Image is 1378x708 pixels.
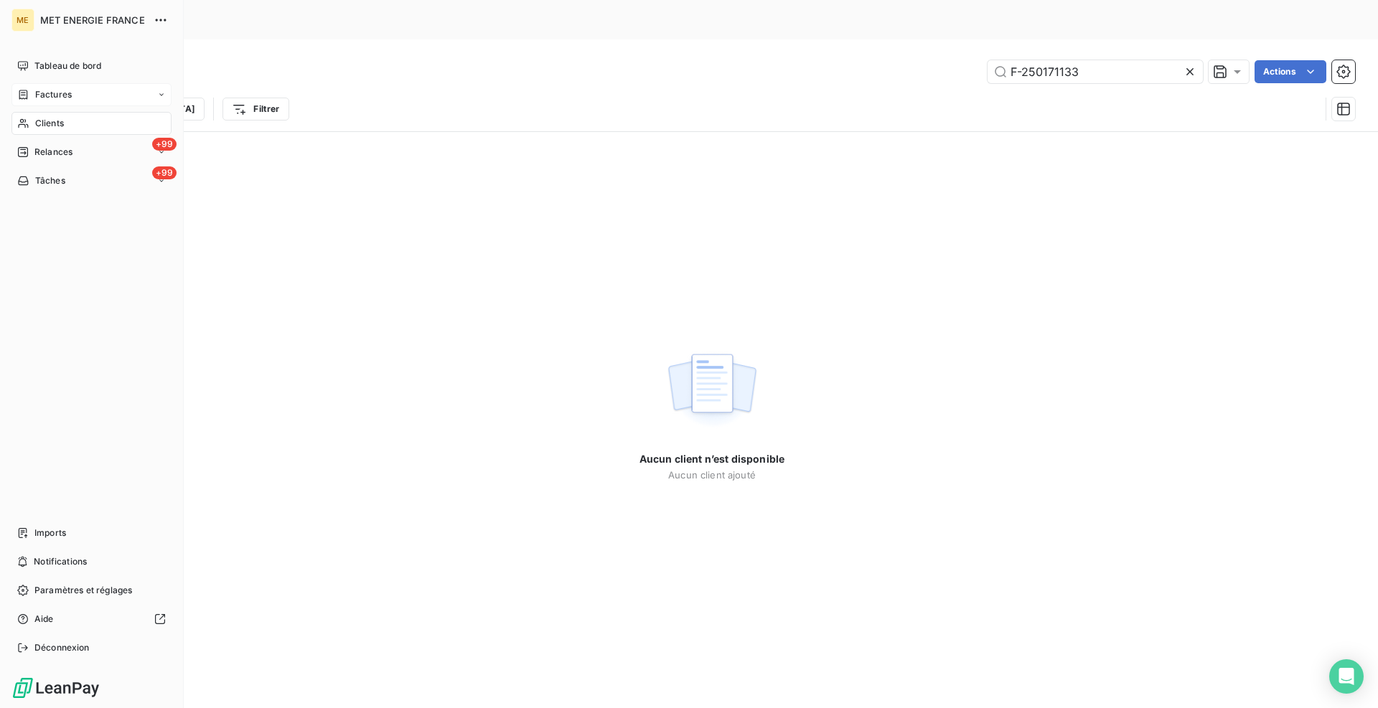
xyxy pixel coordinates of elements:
a: Tableau de bord [11,55,172,77]
span: Imports [34,527,66,539]
input: Rechercher [988,60,1203,83]
span: Aide [34,613,54,626]
a: Imports [11,521,172,544]
a: Aide [11,608,172,631]
span: Tableau de bord [34,60,101,72]
span: Déconnexion [34,641,90,654]
button: Actions [1255,60,1326,83]
span: Aucun client ajouté [668,469,756,481]
a: +99Tâches [11,169,172,192]
span: Relances [34,146,72,159]
span: Clients [35,117,64,130]
div: Open Intercom Messenger [1329,659,1364,694]
a: +99Relances [11,141,172,164]
span: Paramètres et réglages [34,584,132,597]
a: Factures [11,83,172,106]
img: Logo LeanPay [11,676,100,699]
span: Factures [35,88,72,101]
button: Filtrer [222,98,289,121]
a: Paramètres et réglages [11,579,172,602]
a: Clients [11,112,172,135]
span: +99 [152,138,177,151]
span: Aucun client n’est disponible [639,452,784,466]
img: empty state [666,346,758,435]
span: Notifications [34,555,87,568]
span: Tâches [35,174,65,187]
span: +99 [152,166,177,179]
